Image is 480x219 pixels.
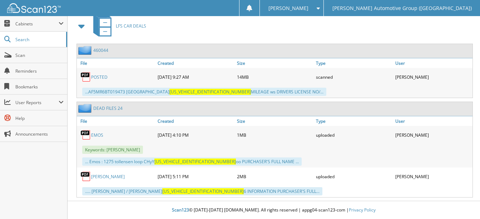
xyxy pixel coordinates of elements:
span: User Reports [15,99,59,106]
img: scan123-logo-white.svg [7,3,61,13]
span: Scan [15,52,64,58]
a: 460044 [93,47,108,53]
div: 1MB [235,128,314,142]
a: [PERSON_NAME] [91,174,125,180]
div: [PERSON_NAME] [394,70,472,84]
img: PDF.png [80,130,91,140]
a: DEAD FILES 24 [93,105,123,111]
a: User [394,58,472,68]
span: [US_VEHICLE_IDENTIFICATION_NUMBER] [169,89,251,95]
div: [DATE] 5:11 PM [156,169,235,184]
div: ..... [PERSON_NAME] / [PERSON_NAME] 6 INFORMATION PURCHASER'S FULL... [82,187,322,195]
div: © [DATE]-[DATE] [DOMAIN_NAME]. All rights reserved | appg04-scan123-com | [68,201,480,219]
a: EMOS [91,132,103,138]
div: ...AF5MR6BT019473 [GEOGRAPHIC_DATA] MILEAGE ws DRIVERS LICENSE NO/... [82,88,326,96]
div: 2MB [235,169,314,184]
img: folder2.png [78,104,93,113]
a: Type [314,116,393,126]
a: Size [235,58,314,68]
a: Size [235,116,314,126]
span: Search [15,36,63,43]
img: folder2.png [78,46,93,55]
a: File [77,58,156,68]
div: uploaded [314,128,393,142]
a: Type [314,58,393,68]
div: uploaded [314,169,393,184]
div: 14MB [235,70,314,84]
span: Keywords: [PERSON_NAME] [82,146,143,154]
div: scanned [314,70,393,84]
img: PDF.png [80,72,91,82]
span: LFS CAR DEALS [116,23,146,29]
iframe: Chat Widget [444,185,480,219]
span: Help [15,115,64,121]
a: Created [156,116,235,126]
span: Scan123 [172,207,189,213]
a: LFS CAR DEALS [89,12,146,40]
span: Reminders [15,68,64,74]
span: [US_VEHICLE_IDENTIFICATION_NUMBER] [162,188,244,194]
span: [US_VEHICLE_IDENTIFICATION_NUMBER] [154,159,236,165]
span: [PERSON_NAME] [268,6,308,10]
a: User [394,116,472,126]
a: POSTED [91,74,108,80]
span: Bookmarks [15,84,64,90]
span: Announcements [15,131,64,137]
span: [PERSON_NAME] Automotive Group ([GEOGRAPHIC_DATA]) [332,6,472,10]
img: PDF.png [80,171,91,182]
div: [PERSON_NAME] [394,169,472,184]
a: Created [156,58,235,68]
a: Privacy Policy [349,207,376,213]
div: [PERSON_NAME] [394,128,472,142]
div: [DATE] 4:10 PM [156,128,235,142]
div: [DATE] 9:27 AM [156,70,235,84]
a: File [77,116,156,126]
span: Cabinets [15,21,59,27]
div: ... Emos : 1275 tollensen loop CHyY oo PURCHASER'S FULL NAME ... [82,157,302,166]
